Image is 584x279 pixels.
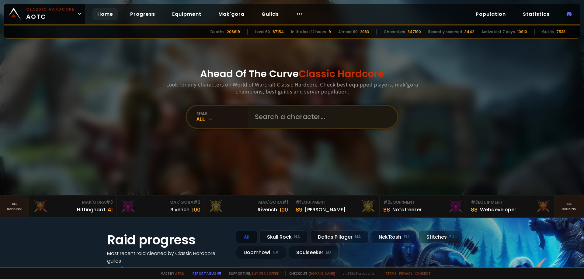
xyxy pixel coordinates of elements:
div: In the last 12 hours [291,29,326,35]
a: Privacy [399,271,412,276]
a: a fan [175,271,184,276]
span: Made by [157,271,184,276]
div: 88 [471,206,478,214]
a: See all progress [107,265,147,272]
div: Equipment [296,199,376,206]
span: # 2 [193,199,200,205]
div: 89 [296,206,302,214]
div: Stitches [419,230,462,243]
a: Progress [125,8,160,20]
a: Mak'gora [214,8,249,20]
div: Nek'Rosh [371,230,416,243]
a: Seeranking [555,196,584,217]
a: Report a bug [193,271,216,276]
a: #1Equipment89[PERSON_NAME] [292,196,380,217]
div: 9 [328,29,331,35]
span: # 3 [471,199,478,205]
div: Rivench [170,206,189,213]
div: 3442 [464,29,474,35]
div: 847190 [408,29,421,35]
div: 206619 [227,29,240,35]
div: [PERSON_NAME] [305,206,346,213]
div: Mak'Gora [33,199,113,206]
a: Classic HardcoreAOTC [4,4,85,24]
div: Webdeveloper [480,206,516,213]
div: 2083 [360,29,369,35]
div: All [196,116,248,123]
span: # 3 [106,199,113,205]
div: Active last 7 days [481,29,515,35]
a: Mak'Gora#2Rivench100 [117,196,204,217]
a: Guilds [257,8,284,20]
a: Equipment [167,8,206,20]
div: Notafreezer [392,206,422,213]
div: All [236,230,257,243]
small: EU [326,250,331,256]
div: 100 [280,206,288,214]
div: Recently scanned [428,29,462,35]
a: Buy me a coffee [252,271,282,276]
div: Characters [384,29,405,35]
a: Home [92,8,118,20]
a: Mak'Gora#3Hittinghard41 [29,196,117,217]
div: 41 [107,206,113,214]
small: NA [294,234,300,240]
small: EU [449,234,454,240]
div: Almost 60 [338,29,358,35]
div: Equipment [383,199,463,206]
h4: Most recent raid cleaned by Classic Hardcore guilds [107,250,229,265]
div: Guilds [542,29,554,35]
h1: Raid progress [107,230,229,250]
small: EU [404,234,409,240]
div: Skull Rock [259,230,308,243]
span: Classic Hardcore [299,67,384,80]
span: Checkout [285,271,335,276]
div: Mak'Gora [208,199,288,206]
div: 7538 [556,29,565,35]
div: Deaths [210,29,224,35]
div: Doomhowl [236,246,286,259]
div: realm [196,111,248,116]
span: # 2 [383,199,390,205]
div: Soulseeker [289,246,339,259]
span: Support me, [225,271,282,276]
a: Consent [415,271,431,276]
div: 100 [192,206,200,214]
div: Level 60 [255,29,270,35]
span: AOTC [26,7,75,21]
span: v. d752d5 - production [339,271,375,276]
a: [DOMAIN_NAME] [309,271,335,276]
div: Defias Pillager [310,230,369,243]
div: Equipment [471,199,551,206]
h1: Ahead Of The Curve [200,66,384,81]
a: #2Equipment88Notafreezer [380,196,467,217]
h3: Look for any characters on World of Warcraft Classic Hardcore. Check best equipped players, mak'g... [164,81,420,95]
div: Mak'Gora [120,199,200,206]
div: Hittinghard [77,206,105,213]
small: NA [273,250,279,256]
a: Terms [385,271,397,276]
small: Classic Hardcore [26,7,75,12]
a: Population [471,8,511,20]
a: #3Equipment88Webdeveloper [467,196,555,217]
a: Mak'Gora#1Rîvench100 [204,196,292,217]
span: # 1 [282,199,288,205]
small: NA [355,234,361,240]
div: Rîvench [258,206,277,213]
div: 10910 [517,29,527,35]
div: 88 [383,206,390,214]
div: 67154 [273,29,284,35]
a: Statistics [518,8,554,20]
input: Search a character... [251,106,390,128]
span: # 1 [296,199,301,205]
